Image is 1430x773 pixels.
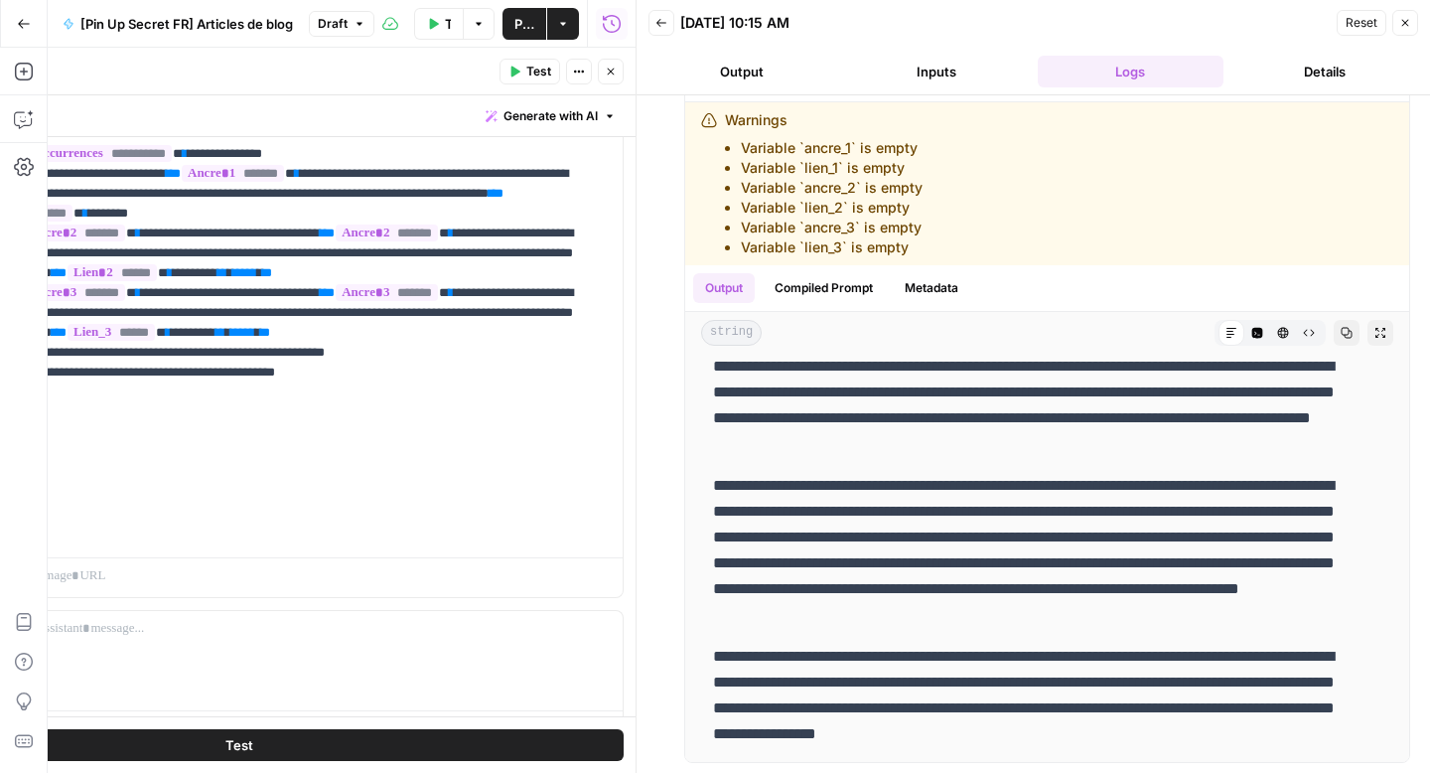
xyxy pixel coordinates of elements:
[763,273,885,303] button: Compiled Prompt
[741,138,923,158] li: Variable `ancre_1` is empty
[693,273,755,303] button: Output
[51,8,305,40] button: [Pin Up Secret FR] Articles de blog
[478,103,624,129] button: Generate with AI
[445,14,451,34] span: Test Workflow
[526,63,551,80] span: Test
[741,237,923,257] li: Variable `lien_3` is empty
[725,110,923,257] div: Warnings
[414,8,463,40] button: Test Workflow
[741,158,923,178] li: Variable `lien_1` is empty
[503,107,598,125] span: Generate with AI
[648,56,835,87] button: Output
[1346,14,1377,32] span: Reset
[893,273,970,303] button: Metadata
[225,735,253,755] span: Test
[309,11,374,37] button: Draft
[741,218,923,237] li: Variable `ancre_3` is empty
[701,320,762,346] span: string
[843,56,1030,87] button: Inputs
[685,102,1409,762] div: 1 minute 15 seconds / 1 tasks
[80,14,293,34] span: [Pin Up Secret FR] Articles de blog
[1337,10,1386,36] button: Reset
[1231,56,1418,87] button: Details
[502,8,546,40] button: Publish
[514,14,534,34] span: Publish
[318,15,348,33] span: Draft
[741,198,923,218] li: Variable `lien_2` is empty
[741,178,923,198] li: Variable `ancre_2` is empty
[1038,56,1224,87] button: Logs
[500,59,560,84] button: Test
